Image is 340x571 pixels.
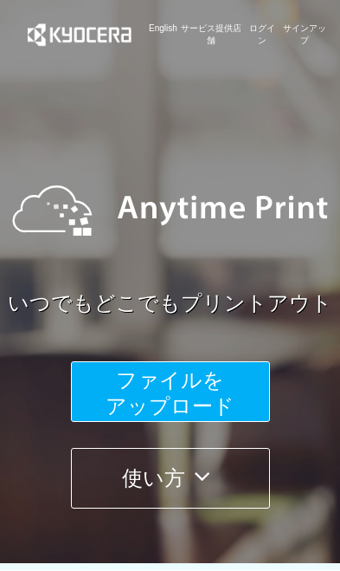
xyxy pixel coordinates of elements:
button: ファイルを​​アップロード [71,361,270,422]
button: 使い方 [71,448,270,509]
a: English [149,23,177,48]
a: サインアップ [279,23,330,48]
span: ファイルを ​​アップロード [106,368,234,418]
a: サービス提供店舗 [177,23,245,48]
a: ログイン [245,23,279,48]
